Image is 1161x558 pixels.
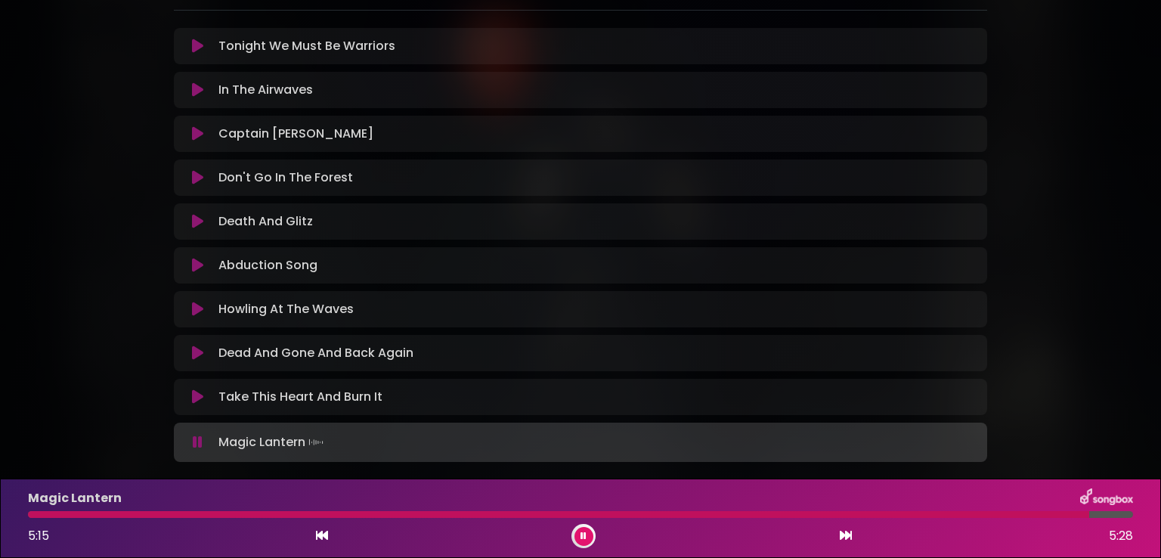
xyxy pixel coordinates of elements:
[305,432,327,453] img: waveform4.gif
[218,125,373,143] p: Captain [PERSON_NAME]
[218,344,413,362] p: Dead And Gone And Back Again
[218,432,327,453] p: Magic Lantern
[28,489,122,507] p: Magic Lantern
[218,256,317,274] p: Abduction Song
[218,169,353,187] p: Don't Go In The Forest
[1080,488,1133,508] img: songbox-logo-white.png
[218,81,313,99] p: In The Airwaves
[218,300,354,318] p: Howling At The Waves
[218,37,395,55] p: Tonight We Must Be Warriors
[218,212,313,231] p: Death And Glitz
[218,388,382,406] p: Take This Heart And Burn It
